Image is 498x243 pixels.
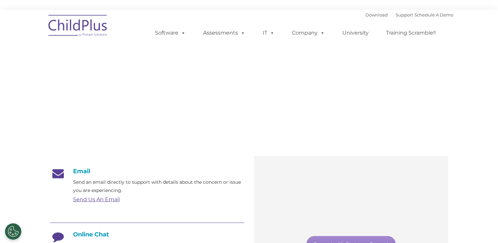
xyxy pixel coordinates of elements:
a: Download [365,12,388,17]
h4: Email [50,168,244,175]
p: Send an email directly to support with details about the concern or issue you are experiencing. [73,178,244,195]
a: Send Us An Email [73,196,120,202]
a: IT [256,26,281,40]
img: ChildPlus by Procare Solutions [45,10,111,43]
a: Schedule A Demo [414,12,453,17]
a: Assessments [197,26,252,40]
a: Support [396,12,413,17]
a: Company [285,26,331,40]
h4: Online Chat [50,231,244,238]
button: Cookies Settings [5,223,21,240]
a: University [336,26,375,40]
font: | [365,12,453,17]
a: Training Scramble!! [380,26,442,40]
a: Software [148,26,192,40]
